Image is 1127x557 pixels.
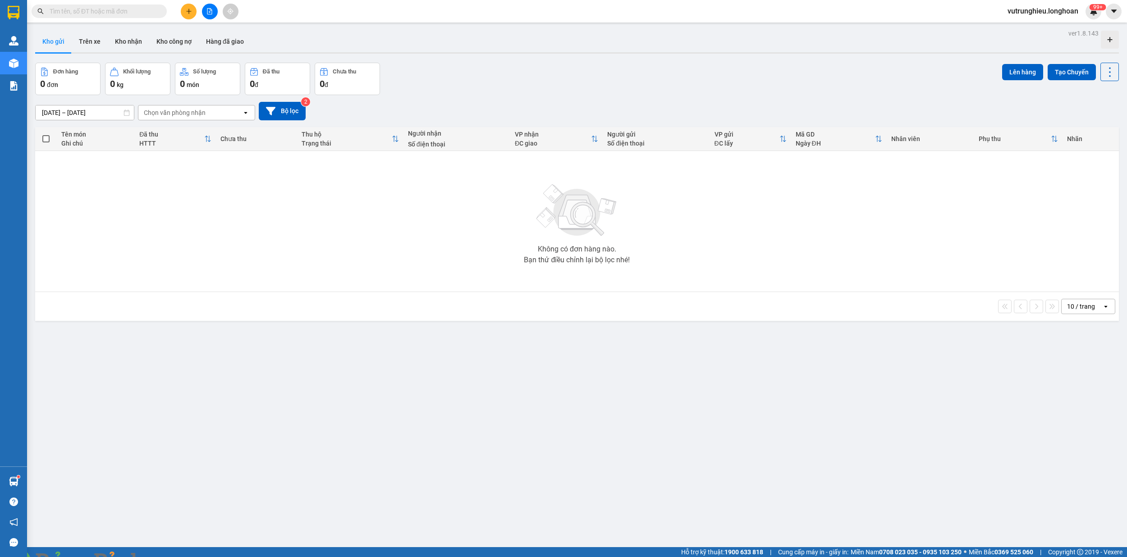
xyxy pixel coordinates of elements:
[206,8,213,14] span: file-add
[227,8,234,14] span: aim
[61,131,130,138] div: Tên món
[1000,5,1086,17] span: vutrunghieu.longhoan
[149,31,199,52] button: Kho công nợ
[524,256,630,264] div: Bạn thử điều chỉnh lại bộ lọc nhé!
[715,140,779,147] div: ĐC lấy
[259,102,306,120] button: Bộ lọc
[891,135,970,142] div: Nhân viên
[187,81,199,88] span: món
[1067,135,1114,142] div: Nhãn
[301,97,310,106] sup: 2
[964,550,967,554] span: ⚪️
[9,59,18,68] img: warehouse-icon
[297,127,403,151] th: Toggle SortBy
[1090,7,1098,15] img: icon-new-feature
[61,140,130,147] div: Ghi chú
[1067,302,1095,311] div: 10 / trang
[515,131,591,138] div: VP nhận
[53,68,78,75] div: Đơn hàng
[515,140,591,147] div: ĐC giao
[9,36,18,46] img: warehouse-icon
[9,498,18,506] span: question-circle
[969,547,1033,557] span: Miền Bắc
[139,140,204,147] div: HTTT
[538,246,616,253] div: Không có đơn hàng nào.
[532,179,622,242] img: svg+xml;base64,PHN2ZyBjbGFzcz0ibGlzdC1wbHVnX19zdmciIHhtbG5zPSJodHRwOi8vd3d3LnczLm9yZy8yMDAwL3N2Zy...
[250,78,255,89] span: 0
[50,6,156,16] input: Tìm tên, số ĐT hoặc mã đơn
[408,130,506,137] div: Người nhận
[17,475,20,478] sup: 1
[9,81,18,91] img: solution-icon
[607,140,705,147] div: Số điện thoại
[325,81,328,88] span: đ
[9,538,18,547] span: message
[796,140,875,147] div: Ngày ĐH
[791,127,887,151] th: Toggle SortBy
[1102,303,1109,310] svg: open
[139,131,204,138] div: Đã thu
[724,548,763,556] strong: 1900 633 818
[994,548,1033,556] strong: 0369 525 060
[1068,28,1099,38] div: ver 1.8.143
[510,127,603,151] th: Toggle SortBy
[135,127,216,151] th: Toggle SortBy
[193,68,216,75] div: Số lượng
[1101,31,1119,49] div: Tạo kho hàng mới
[778,547,848,557] span: Cung cấp máy in - giấy in:
[223,4,238,19] button: aim
[607,131,705,138] div: Người gửi
[333,68,356,75] div: Chưa thu
[1002,64,1043,80] button: Lên hàng
[974,127,1063,151] th: Toggle SortBy
[242,109,249,116] svg: open
[302,140,391,147] div: Trạng thái
[8,6,19,19] img: logo-vxr
[320,78,325,89] span: 0
[851,547,962,557] span: Miền Nam
[1089,4,1106,10] sup: 283
[315,63,380,95] button: Chưa thu0đ
[47,81,58,88] span: đơn
[1106,4,1122,19] button: caret-down
[123,68,151,75] div: Khối lượng
[263,68,279,75] div: Đã thu
[255,81,258,88] span: đ
[105,63,170,95] button: Khối lượng0kg
[770,547,771,557] span: |
[37,8,44,14] span: search
[979,135,1051,142] div: Phụ thu
[181,4,197,19] button: plus
[144,108,206,117] div: Chọn văn phòng nhận
[175,63,240,95] button: Số lượng0món
[796,131,875,138] div: Mã GD
[9,477,18,486] img: warehouse-icon
[1040,547,1041,557] span: |
[879,548,962,556] strong: 0708 023 035 - 0935 103 250
[1077,549,1083,555] span: copyright
[715,131,779,138] div: VP gửi
[1110,7,1118,15] span: caret-down
[35,31,72,52] button: Kho gửi
[180,78,185,89] span: 0
[1048,64,1096,80] button: Tạo Chuyến
[9,518,18,526] span: notification
[202,4,218,19] button: file-add
[302,131,391,138] div: Thu hộ
[36,105,134,120] input: Select a date range.
[110,78,115,89] span: 0
[710,127,791,151] th: Toggle SortBy
[35,63,101,95] button: Đơn hàng0đơn
[108,31,149,52] button: Kho nhận
[408,141,506,148] div: Số điện thoại
[117,81,124,88] span: kg
[199,31,251,52] button: Hàng đã giao
[72,31,108,52] button: Trên xe
[40,78,45,89] span: 0
[681,547,763,557] span: Hỗ trợ kỹ thuật:
[245,63,310,95] button: Đã thu0đ
[220,135,293,142] div: Chưa thu
[186,8,192,14] span: plus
